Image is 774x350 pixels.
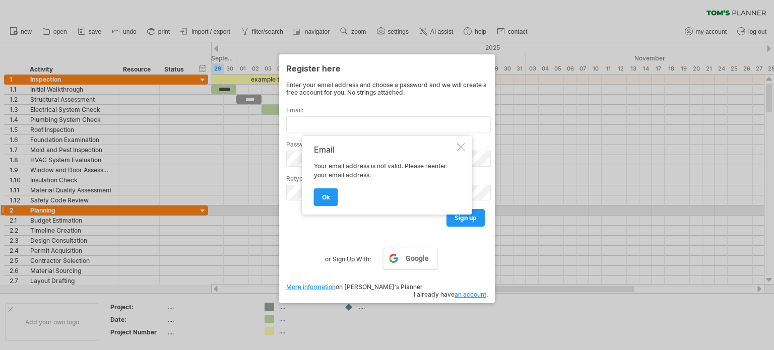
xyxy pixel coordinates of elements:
[414,291,488,298] span: I already have .
[383,248,437,269] a: Google
[314,188,338,206] a: ok
[286,141,488,148] label: Password:
[286,81,488,96] div: Enter your email address and choose a password and we will create a free account for you. No stri...
[286,283,336,291] a: More information
[446,209,485,227] a: sign up
[286,283,423,291] span: on [PERSON_NAME]'s Planner
[314,145,455,154] div: Email
[455,291,486,298] a: an account
[286,59,488,77] div: Register here
[455,214,477,222] span: sign up
[286,175,488,182] label: Retype password:
[314,145,455,205] div: Your email address is not valid. Please reenter your email address.
[286,106,488,114] label: Email:
[406,254,429,262] span: Google
[322,193,330,201] span: ok
[325,248,371,265] label: or Sign Up With:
